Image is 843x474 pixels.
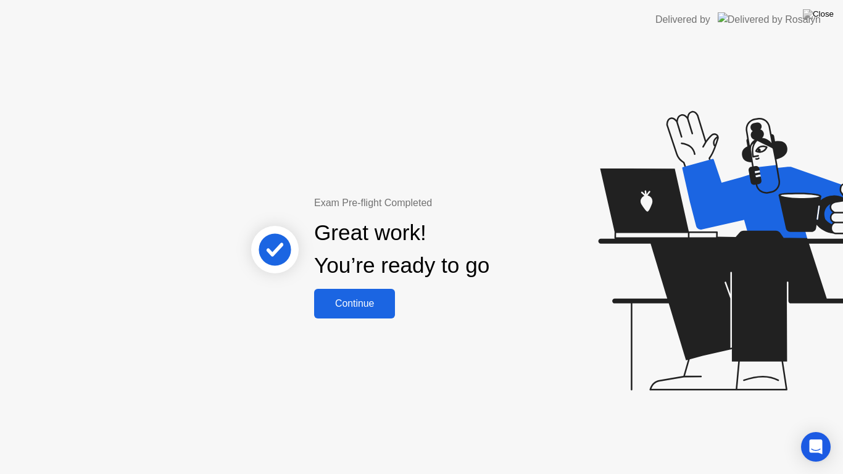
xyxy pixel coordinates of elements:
[803,9,834,19] img: Close
[801,432,831,462] div: Open Intercom Messenger
[314,196,569,210] div: Exam Pre-flight Completed
[314,289,395,318] button: Continue
[318,298,391,309] div: Continue
[718,12,821,27] img: Delivered by Rosalyn
[314,217,489,282] div: Great work! You’re ready to go
[655,12,710,27] div: Delivered by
